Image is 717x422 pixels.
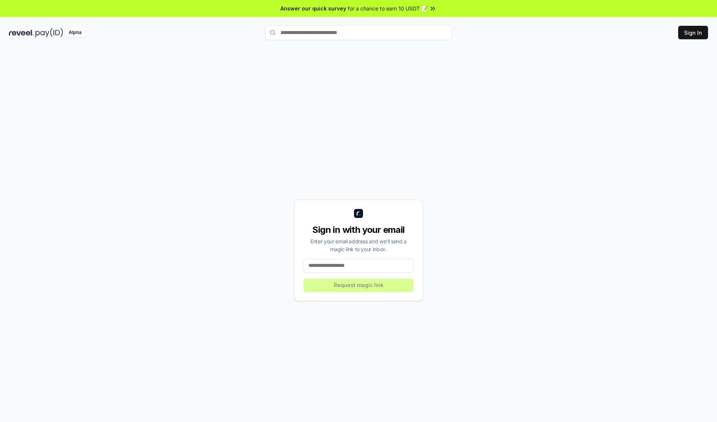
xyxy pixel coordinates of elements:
div: Enter your email address and we’ll send a magic link to your inbox. [304,237,413,253]
span: for a chance to earn 10 USDT 📝 [348,4,428,12]
img: pay_id [35,28,63,37]
div: Alpha [65,28,86,37]
div: Sign in with your email [304,224,413,236]
img: reveel_dark [9,28,34,37]
span: Answer our quick survey [280,4,346,12]
img: logo_small [354,209,363,218]
button: Sign In [678,26,708,39]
